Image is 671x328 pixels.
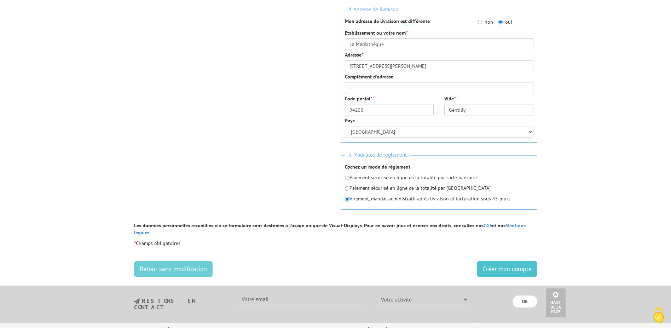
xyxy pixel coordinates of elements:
[134,222,526,236] strong: Les données personnelles recueillies via ce formulaire sont destinées à l’usage unique de Visual-...
[477,261,537,277] input: Créer mon compte
[134,240,537,247] p: Champs obligatoires
[345,195,533,202] p: Virement, mandat administratif après livraison et facturation sous 45 jours
[650,307,667,324] img: Cookies (fenêtre modale)
[345,5,402,14] span: 4. Adresse de livraison
[444,95,456,102] label: Ville
[345,95,372,102] label: Code postal
[134,261,213,277] a: Retour sans modification
[237,293,365,305] input: Votre email
[345,73,393,80] label: Complément d'adresse
[345,184,533,192] p: Paiement sécurisé en ligne de la totalité par [GEOGRAPHIC_DATA]
[345,18,430,24] strong: Mon adresse de livraison est différente
[345,51,363,58] label: Adresse
[345,164,410,170] strong: Cochez un mode de règlement
[498,20,503,24] input: oui
[134,298,140,304] img: newsletter.jpg
[646,304,671,328] button: Cookies (fenêtre modale)
[345,174,533,181] p: Paiement sécurisé en ligne de la totalité par carte bancaire
[134,298,227,310] h3: restons en contact
[546,288,566,317] a: Haut de la page
[478,18,493,25] label: non
[498,18,512,25] label: oui
[345,29,407,36] label: Etablissement ou votre nom
[478,20,482,24] input: non
[134,6,242,34] iframe: reCAPTCHA
[345,117,355,124] label: Pays
[484,222,492,229] a: CGV
[134,222,526,236] a: Mentions légales
[513,295,537,307] input: OK
[345,150,410,160] span: 5. Modalités de règlement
